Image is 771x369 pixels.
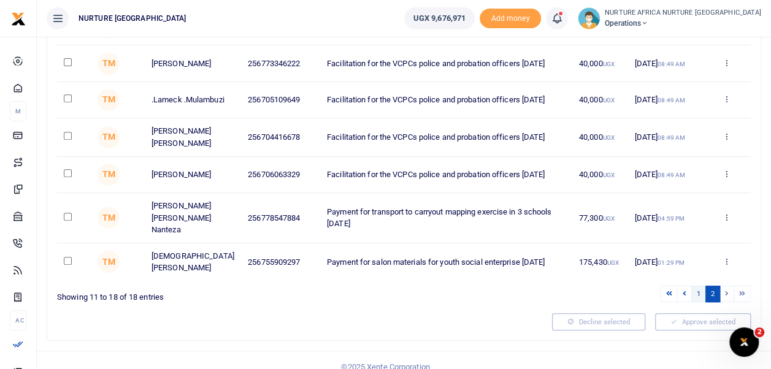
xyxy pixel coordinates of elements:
[413,12,466,25] span: UGX 9,676,971
[627,193,702,243] td: [DATE]
[98,126,120,148] span: Timothy Makumbi
[241,193,320,243] td: 256778547884
[705,286,720,302] a: 2
[145,82,241,118] td: .Lameck .Mulambuzi
[10,310,26,330] li: Ac
[480,9,541,29] span: Add money
[320,243,572,281] td: Payment for salon materials for youth social enterprise [DATE]
[399,7,480,29] li: Wallet ballance
[98,53,120,75] span: Timothy Makumbi
[241,118,320,156] td: 256704416678
[320,157,572,193] td: Facilitation for the VCPCs police and probation officers [DATE]
[57,284,399,303] div: Showing 11 to 18 of 18 entries
[627,82,702,118] td: [DATE]
[691,286,706,302] a: 1
[607,259,618,266] small: UGX
[320,118,572,156] td: Facilitation for the VCPCs police and probation officers [DATE]
[572,45,628,82] td: 40,000
[241,82,320,118] td: 256705109649
[578,7,600,29] img: profile-user
[729,327,759,357] iframe: Intercom live chat
[404,7,475,29] a: UGX 9,676,971
[572,193,628,243] td: 77,300
[98,164,120,186] span: Timothy Makumbi
[658,215,685,222] small: 04:59 PM
[658,259,685,266] small: 01:29 PM
[627,243,702,281] td: [DATE]
[572,82,628,118] td: 40,000
[145,243,241,281] td: [DEMOGRAPHIC_DATA][PERSON_NAME]
[11,12,26,26] img: logo-small
[320,45,572,82] td: Facilitation for the VCPCs police and probation officers [DATE]
[145,157,241,193] td: [PERSON_NAME]
[658,172,685,178] small: 08:49 AM
[241,157,320,193] td: 256706063329
[602,215,614,222] small: UGX
[74,13,191,24] span: NURTURE [GEOGRAPHIC_DATA]
[10,101,26,121] li: M
[658,97,685,104] small: 08:49 AM
[480,9,541,29] li: Toup your wallet
[572,118,628,156] td: 40,000
[627,45,702,82] td: [DATE]
[11,13,26,23] a: logo-small logo-large logo-large
[754,327,764,337] span: 2
[602,97,614,104] small: UGX
[145,193,241,243] td: [PERSON_NAME] [PERSON_NAME] Nanteza
[98,89,120,111] span: Timothy Makumbi
[658,61,685,67] small: 08:49 AM
[145,118,241,156] td: [PERSON_NAME] [PERSON_NAME]
[145,45,241,82] td: [PERSON_NAME]
[627,157,702,193] td: [DATE]
[605,8,761,18] small: NURTURE AFRICA NURTURE [GEOGRAPHIC_DATA]
[578,7,761,29] a: profile-user NURTURE AFRICA NURTURE [GEOGRAPHIC_DATA] Operations
[320,82,572,118] td: Facilitation for the VCPCs police and probation officers [DATE]
[241,243,320,281] td: 256755909297
[602,61,614,67] small: UGX
[572,243,628,281] td: 175,430
[572,157,628,193] td: 40,000
[627,118,702,156] td: [DATE]
[320,193,572,243] td: Payment for transport to carryout mapping exercise in 3 schools [DATE]
[241,45,320,82] td: 256773346222
[658,134,685,141] small: 08:49 AM
[98,251,120,273] span: Timothy Makumbi
[602,172,614,178] small: UGX
[98,207,120,229] span: Timothy Makumbi
[480,13,541,22] a: Add money
[602,134,614,141] small: UGX
[605,18,761,29] span: Operations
